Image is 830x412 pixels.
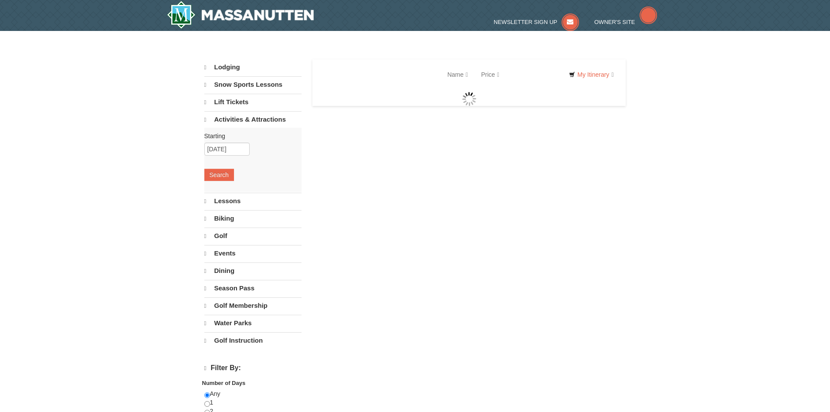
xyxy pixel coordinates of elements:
img: wait gif [462,92,476,106]
img: Massanutten Resort Logo [167,1,314,29]
h4: Filter By: [204,364,302,372]
label: Starting [204,132,295,140]
a: Newsletter Sign Up [494,19,579,25]
span: Newsletter Sign Up [494,19,557,25]
a: Dining [204,262,302,279]
a: Season Pass [204,280,302,296]
strong: Number of Days [202,380,246,386]
a: Water Parks [204,315,302,331]
a: Owner's Site [594,19,657,25]
a: Lift Tickets [204,94,302,110]
a: Golf Instruction [204,332,302,349]
a: Name [441,66,474,83]
a: Snow Sports Lessons [204,76,302,93]
a: Lessons [204,193,302,209]
a: Golf Membership [204,297,302,314]
a: Price [474,66,506,83]
a: Massanutten Resort [167,1,314,29]
a: My Itinerary [563,68,619,81]
a: Activities & Attractions [204,111,302,128]
a: Biking [204,210,302,227]
a: Golf [204,228,302,244]
span: Owner's Site [594,19,635,25]
a: Lodging [204,59,302,75]
a: Events [204,245,302,262]
button: Search [204,169,234,181]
